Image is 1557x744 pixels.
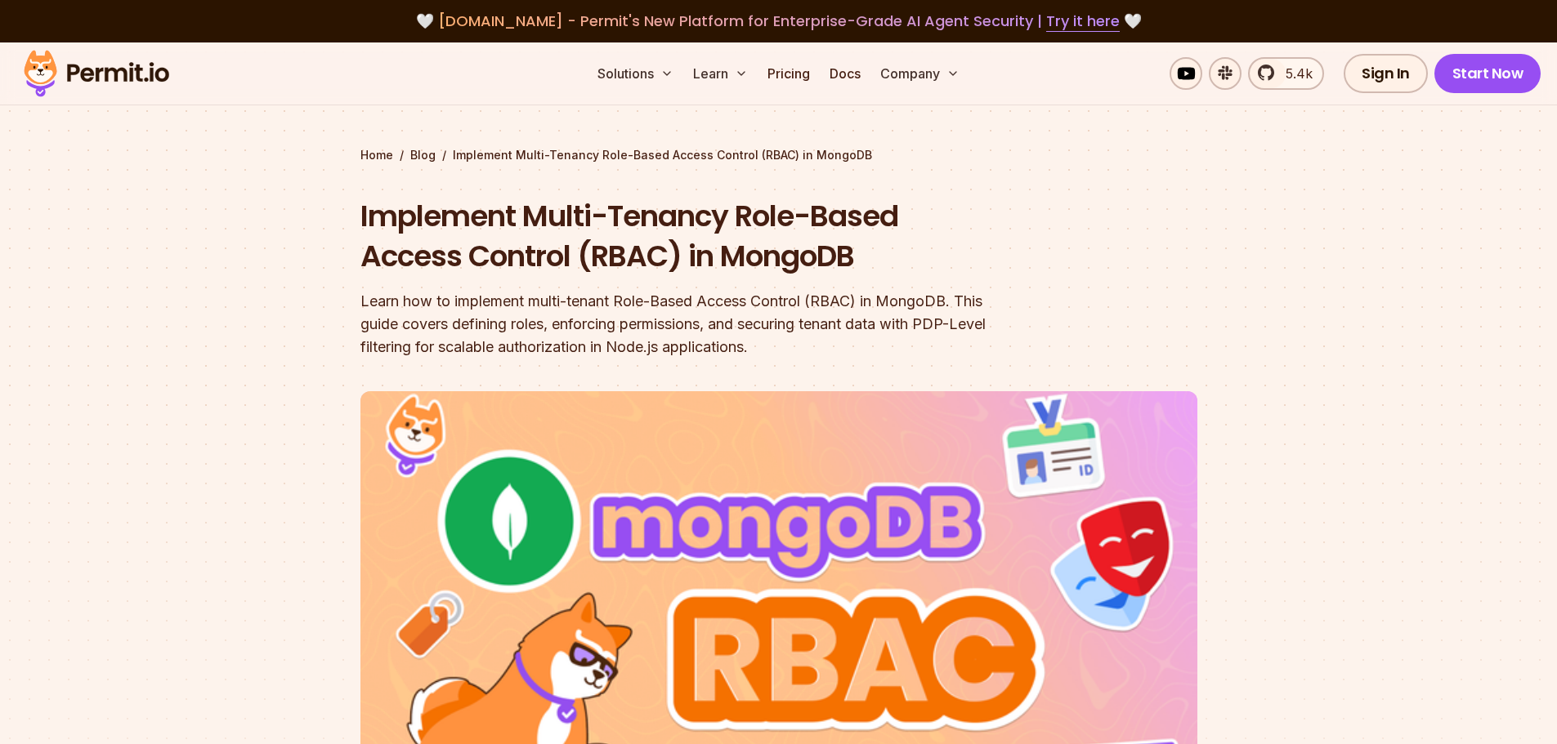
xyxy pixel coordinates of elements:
a: 5.4k [1248,57,1324,90]
a: Start Now [1434,54,1541,93]
button: Solutions [591,57,680,90]
a: Blog [410,147,436,163]
button: Learn [687,57,754,90]
a: Pricing [761,57,817,90]
a: Try it here [1046,11,1120,32]
div: / / [360,147,1197,163]
a: Docs [823,57,867,90]
h1: Implement Multi-Tenancy Role-Based Access Control (RBAC) in MongoDB [360,196,988,277]
div: 🤍 🤍 [39,10,1518,33]
img: Permit logo [16,46,177,101]
button: Company [874,57,966,90]
div: Learn how to implement multi-tenant Role-Based Access Control (RBAC) in MongoDB. This guide cover... [360,290,988,359]
a: Sign In [1344,54,1428,93]
a: Home [360,147,393,163]
span: [DOMAIN_NAME] - Permit's New Platform for Enterprise-Grade AI Agent Security | [438,11,1120,31]
span: 5.4k [1276,64,1313,83]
